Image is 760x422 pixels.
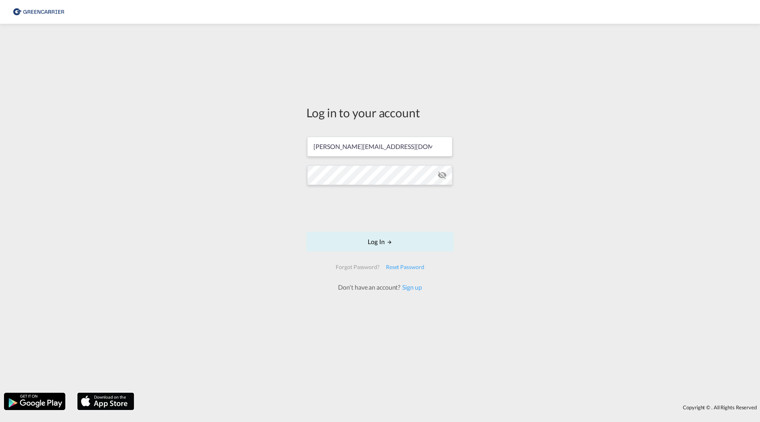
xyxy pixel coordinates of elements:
[3,392,66,411] img: google.png
[307,137,452,157] input: Enter email/phone number
[400,283,422,291] a: Sign up
[320,193,440,224] iframe: reCAPTCHA
[76,392,135,411] img: apple.png
[329,283,430,292] div: Don't have an account?
[138,401,760,414] div: Copyright © . All Rights Reserved
[12,3,65,21] img: 8cf206808afe11efa76fcd1e3d746489.png
[383,260,427,274] div: Reset Password
[306,232,454,252] button: LOGIN
[437,170,447,180] md-icon: icon-eye-off
[306,104,454,121] div: Log in to your account
[332,260,382,274] div: Forgot Password?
